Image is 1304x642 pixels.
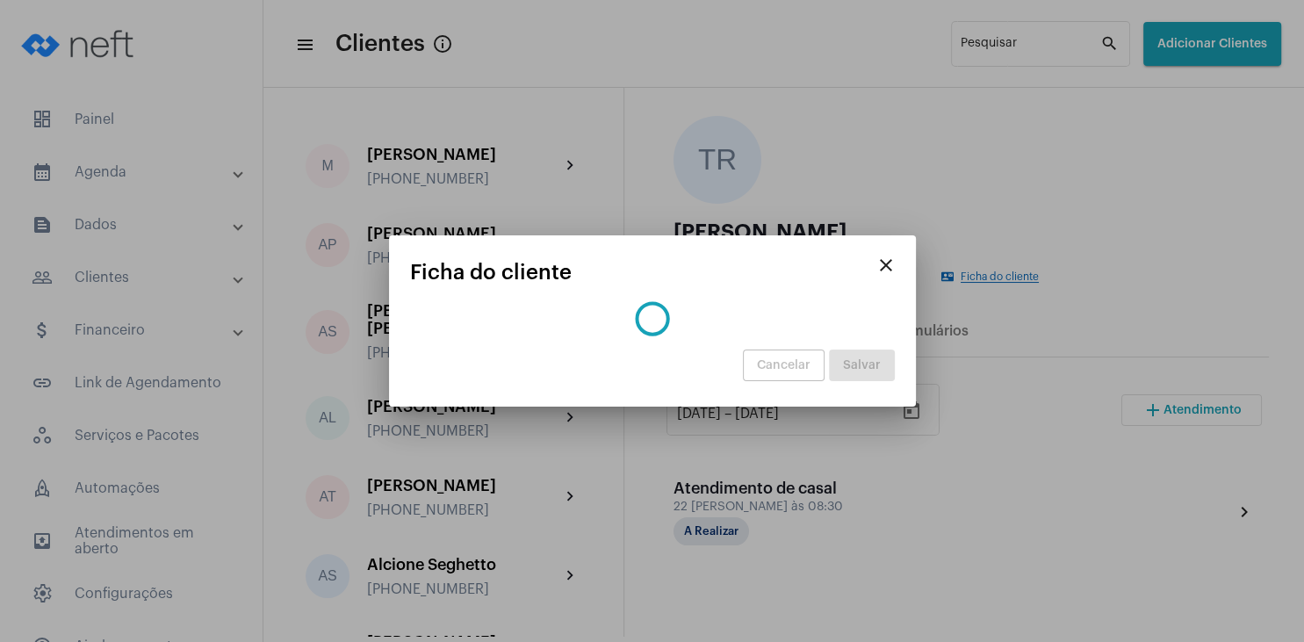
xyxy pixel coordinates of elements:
[829,350,895,381] button: Salvar
[875,255,897,276] mat-icon: close
[743,350,825,381] button: Cancelar
[843,359,881,371] span: Salvar
[410,261,572,284] span: Ficha do cliente
[757,359,810,371] span: Cancelar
